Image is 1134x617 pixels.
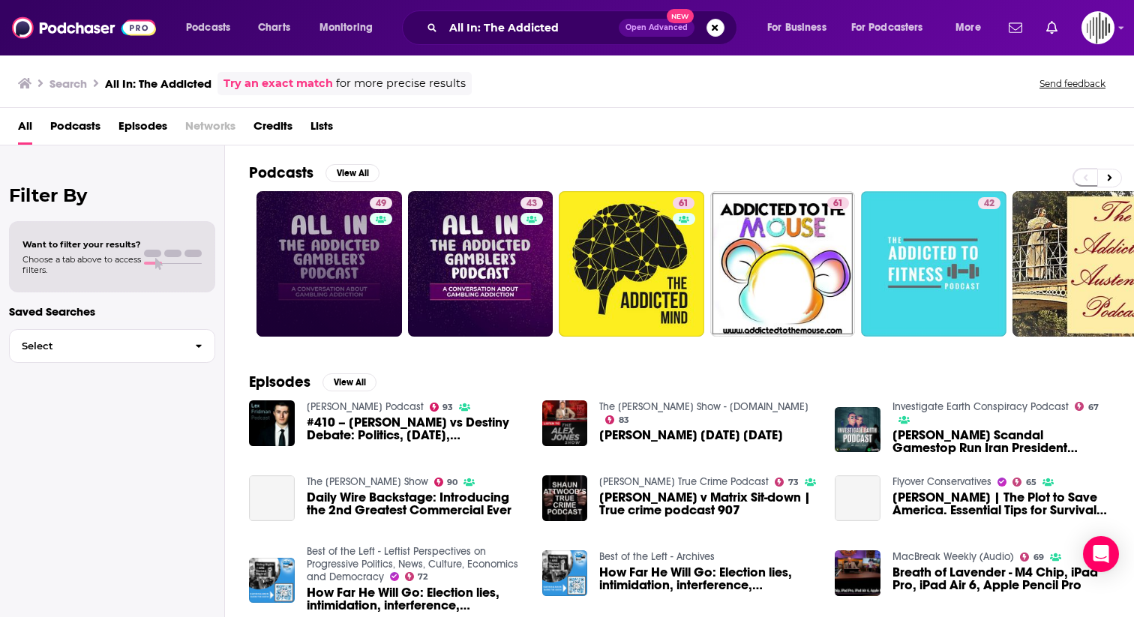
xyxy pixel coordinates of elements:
a: 83 [605,415,629,424]
img: Diddy Scandal Gamestop Run Iran President Conspiracy & UFOs with Ian Carroll [835,407,880,453]
span: [PERSON_NAME] v Matrix Sit-down | True crime podcast 907 [599,491,817,517]
a: How Far He Will Go: Election lies, intimidation, interference, insurrection [542,550,588,596]
span: Podcasts [186,17,230,38]
a: 49 [256,191,402,337]
span: 93 [442,404,453,411]
span: 90 [447,479,457,486]
button: Send feedback [1035,77,1110,90]
span: 61 [679,196,688,211]
span: 69 [1033,554,1044,561]
input: Search podcasts, credits, & more... [443,16,619,40]
a: Try an exact match [223,75,333,92]
a: Investigate Earth Conspiracy Podcast [892,400,1069,413]
h3: Search [49,76,87,91]
span: 49 [376,196,386,211]
div: Open Intercom Messenger [1083,536,1119,572]
a: MacBreak Weekly (Audio) [892,550,1014,563]
a: 90 [434,478,458,487]
button: open menu [757,16,845,40]
img: Alex Jones 2024-Jan-10 Wednesday [542,400,588,446]
span: [PERSON_NAME] [DATE] [DATE] [599,429,783,442]
span: Lists [310,114,333,145]
a: 61 [559,191,704,337]
span: For Business [767,17,826,38]
button: open menu [841,16,945,40]
img: Podchaser - Follow, Share and Rate Podcasts [12,13,156,42]
a: PodcastsView All [249,163,379,182]
span: #410 – [PERSON_NAME] vs Destiny Debate: Politics, [DATE], [GEOGRAPHIC_DATA], [GEOGRAPHIC_DATA] & ... [307,416,524,442]
a: Flyover Conservatives [892,475,991,488]
div: Search podcasts, credits, & more... [416,10,751,45]
a: Daily Wire Backstage: Introducing the 2nd Greatest Commercial Ever [249,475,295,521]
span: [PERSON_NAME] Scandal Gamestop Run Iran President Conspiracy & UFOs with [PERSON_NAME] [892,429,1110,454]
button: open menu [175,16,250,40]
img: #410 – Ben Shapiro vs Destiny Debate: Politics, Jan 6, Israel, Ukraine & Wokeism [249,400,295,446]
h2: Filter By [9,184,215,206]
span: Breath of Lavender - M4 Chip, iPad Pro, iPad Air 6, Apple Pencil Pro [892,566,1110,592]
span: [PERSON_NAME] | The Plot to Save America. Essential Tips for Survival in Uncertain Times. | FOC Show [892,491,1110,517]
span: Logged in as gpg2 [1081,11,1114,44]
a: 67 [1075,402,1099,411]
a: The Michael Knowles Show [307,475,428,488]
a: 42 [861,191,1006,337]
a: 61 [673,197,694,209]
span: for more precise results [336,75,466,92]
span: How Far He Will Go: Election lies, intimidation, interference, insurrection [307,586,524,612]
img: Andrew Tate Franzese v Matrix Sit-down | True crime podcast 907 [542,475,588,521]
span: Want to filter your results? [22,239,141,250]
h2: Episodes [249,373,310,391]
a: Lex Fridman Podcast [307,400,424,413]
span: Networks [185,114,235,145]
a: Show notifications dropdown [1040,15,1063,40]
span: 72 [418,574,427,580]
button: Select [9,329,215,363]
img: Breath of Lavender - M4 Chip, iPad Pro, iPad Air 6, Apple Pencil Pro [835,550,880,596]
span: Podcasts [50,114,100,145]
a: Charts [248,16,299,40]
a: Episodes [118,114,167,145]
span: 73 [788,479,799,486]
span: 61 [833,196,843,211]
a: Credits [253,114,292,145]
a: 93 [430,403,454,412]
span: More [955,17,981,38]
a: The Alex Jones Show - Infowars.com [599,400,808,413]
span: 83 [619,417,629,424]
a: SETH HOLEHOUSE | The Plot to Save America. Essential Tips for Survival in Uncertain Times. | FOC ... [892,491,1110,517]
img: How Far He Will Go: Election lies, intimidation, interference, insurrection [249,558,295,604]
button: Open AdvancedNew [619,19,694,37]
span: Choose a tab above to access filters. [22,254,141,275]
button: Show profile menu [1081,11,1114,44]
span: 65 [1026,479,1036,486]
a: 43 [408,191,553,337]
button: View All [325,164,379,182]
span: Select [10,341,183,351]
a: 65 [1012,478,1036,487]
h2: Podcasts [249,163,313,182]
span: Daily Wire Backstage: Introducing the 2nd Greatest Commercial Ever [307,491,524,517]
a: Show notifications dropdown [1003,15,1028,40]
a: #410 – Ben Shapiro vs Destiny Debate: Politics, Jan 6, Israel, Ukraine & Wokeism [307,416,524,442]
a: 73 [775,478,799,487]
a: EpisodesView All [249,373,376,391]
span: 43 [526,196,537,211]
span: How Far He Will Go: Election lies, intimidation, interference, insurrection [599,566,817,592]
a: Shaun Attwoods True Crime Podcast [599,475,769,488]
a: Andrew Tate Franzese v Matrix Sit-down | True crime podcast 907 [599,491,817,517]
img: User Profile [1081,11,1114,44]
a: 69 [1020,553,1044,562]
span: New [667,9,694,23]
a: 61 [827,197,849,209]
p: Saved Searches [9,304,215,319]
h3: All In: The Addicted [105,76,211,91]
a: 42 [978,197,1000,209]
span: 67 [1088,404,1099,411]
